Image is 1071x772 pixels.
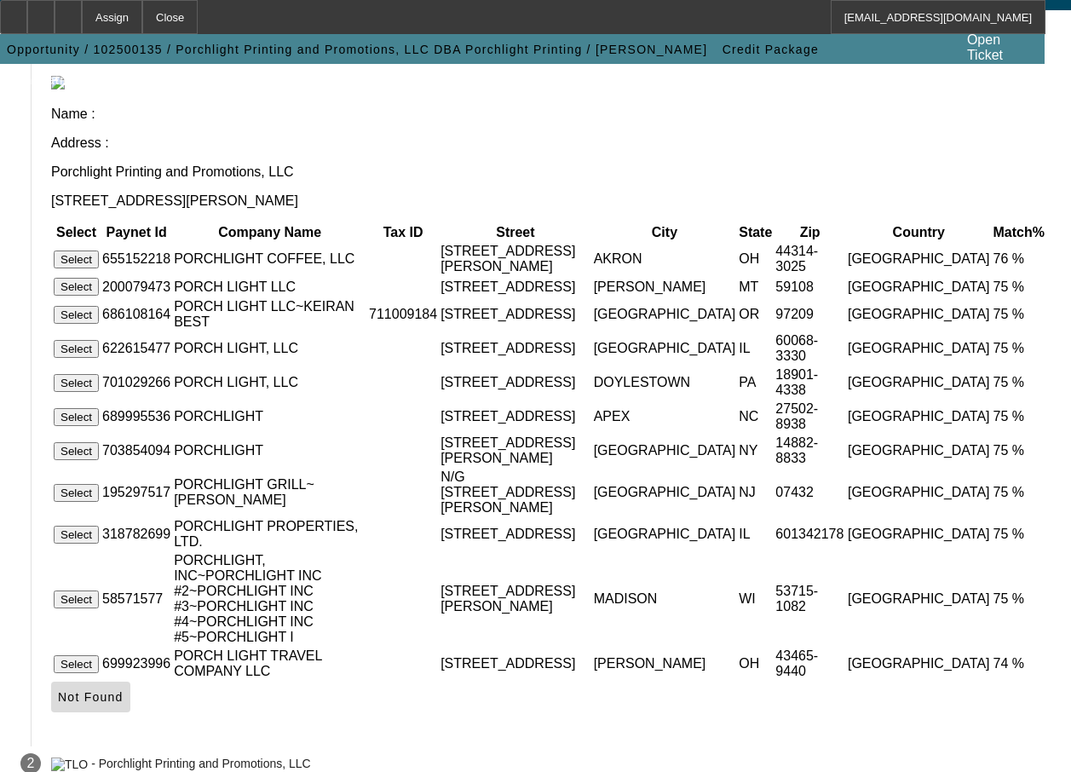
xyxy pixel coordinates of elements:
[101,552,171,646] td: 58571577
[738,332,773,365] td: IL
[723,43,819,56] span: Credit Package
[91,758,311,771] div: - Porchlight Printing and Promotions, LLC
[101,435,171,467] td: 703854094
[738,366,773,399] td: PA
[593,332,737,365] td: [GEOGRAPHIC_DATA]
[593,469,737,516] td: [GEOGRAPHIC_DATA]
[173,243,366,275] td: PORCHLIGHT COFFEE, LLC
[738,435,773,467] td: NY
[593,366,737,399] td: DOYLESTOWN
[440,243,591,275] td: [STREET_ADDRESS][PERSON_NAME]
[993,243,1045,275] td: 76 %
[368,224,438,241] th: Tax ID
[774,277,845,297] td: 59108
[593,243,737,275] td: AKRON
[173,366,366,399] td: PORCH LIGHT, LLC
[993,332,1045,365] td: 75 %
[847,518,991,550] td: [GEOGRAPHIC_DATA]
[27,756,35,771] span: 2
[101,277,171,297] td: 200079473
[54,442,99,460] button: Select
[101,518,171,550] td: 318782699
[368,298,438,331] td: 711009184
[54,251,99,268] button: Select
[847,332,991,365] td: [GEOGRAPHIC_DATA]
[101,400,171,433] td: 689995536
[738,243,773,275] td: OH
[993,648,1045,680] td: 74 %
[54,591,99,608] button: Select
[101,298,171,331] td: 686108164
[593,298,737,331] td: [GEOGRAPHIC_DATA]
[774,243,845,275] td: 44314-3025
[173,224,366,241] th: Company Name
[993,366,1045,399] td: 75 %
[51,193,1051,209] p: [STREET_ADDRESS][PERSON_NAME]
[593,648,737,680] td: [PERSON_NAME]
[173,332,366,365] td: PORCH LIGHT, LLC
[593,224,737,241] th: City
[738,518,773,550] td: IL
[101,224,171,241] th: Paynet Id
[440,224,591,241] th: Street
[593,400,737,433] td: APEX
[847,277,991,297] td: [GEOGRAPHIC_DATA]
[54,306,99,324] button: Select
[738,469,773,516] td: NJ
[440,469,591,516] td: N/G [STREET_ADDRESS][PERSON_NAME]
[54,278,99,296] button: Select
[993,277,1045,297] td: 75 %
[101,469,171,516] td: 195297517
[738,400,773,433] td: NC
[774,224,845,241] th: Zip
[774,469,845,516] td: 07432
[173,400,366,433] td: PORCHLIGHT
[440,332,591,365] td: [STREET_ADDRESS]
[4,73,171,87] span: Compilation Questionnaire
[51,758,88,771] img: TLO
[774,552,845,646] td: 53715-1082
[847,435,991,467] td: [GEOGRAPHIC_DATA]
[54,655,99,673] button: Select
[593,435,737,467] td: [GEOGRAPHIC_DATA]
[993,298,1045,331] td: 75 %
[440,648,591,680] td: [STREET_ADDRESS]
[51,135,1051,151] p: Address :
[101,243,171,275] td: 655152218
[738,648,773,680] td: OH
[51,682,130,712] button: Not Found
[774,332,845,365] td: 60068-3330
[440,518,591,550] td: [STREET_ADDRESS]
[54,340,99,358] button: Select
[101,648,171,680] td: 699923996
[738,277,773,297] td: MT
[173,518,366,550] td: PORCHLIGHT PROPERTIES, LTD.
[173,298,366,331] td: PORCH LIGHT LLC~KEIRAN BEST
[847,400,991,433] td: [GEOGRAPHIC_DATA]
[173,277,366,297] td: PORCH LIGHT LLC
[960,26,1043,70] a: Open Ticket
[847,552,991,646] td: [GEOGRAPHIC_DATA]
[440,366,591,399] td: [STREET_ADDRESS]
[58,690,124,704] span: Not Found
[738,552,773,646] td: WI
[593,552,737,646] td: MADISON
[173,435,366,467] td: PORCHLIGHT
[774,366,845,399] td: 18901-4338
[847,469,991,516] td: [GEOGRAPHIC_DATA]
[440,435,591,467] td: [STREET_ADDRESS][PERSON_NAME]
[847,366,991,399] td: [GEOGRAPHIC_DATA]
[173,648,366,680] td: PORCH LIGHT TRAVEL COMPANY LLC
[993,552,1045,646] td: 75 %
[440,552,591,646] td: [STREET_ADDRESS][PERSON_NAME]
[993,224,1045,241] th: Match%
[101,366,171,399] td: 701029266
[173,469,366,516] td: PORCHLIGHT GRILL~[PERSON_NAME]
[774,648,845,680] td: 43465-9440
[738,224,773,241] th: State
[847,224,991,241] th: Country
[593,518,737,550] td: [GEOGRAPHIC_DATA]
[440,298,591,331] td: [STREET_ADDRESS]
[173,552,366,646] td: PORCHLIGHT, INC~PORCHLIGHT INC #2~PORCHLIGHT INC #3~PORCHLIGHT INC #4~PORCHLIGHT INC #5~PORCHLIGHT I
[51,107,1051,122] p: Name :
